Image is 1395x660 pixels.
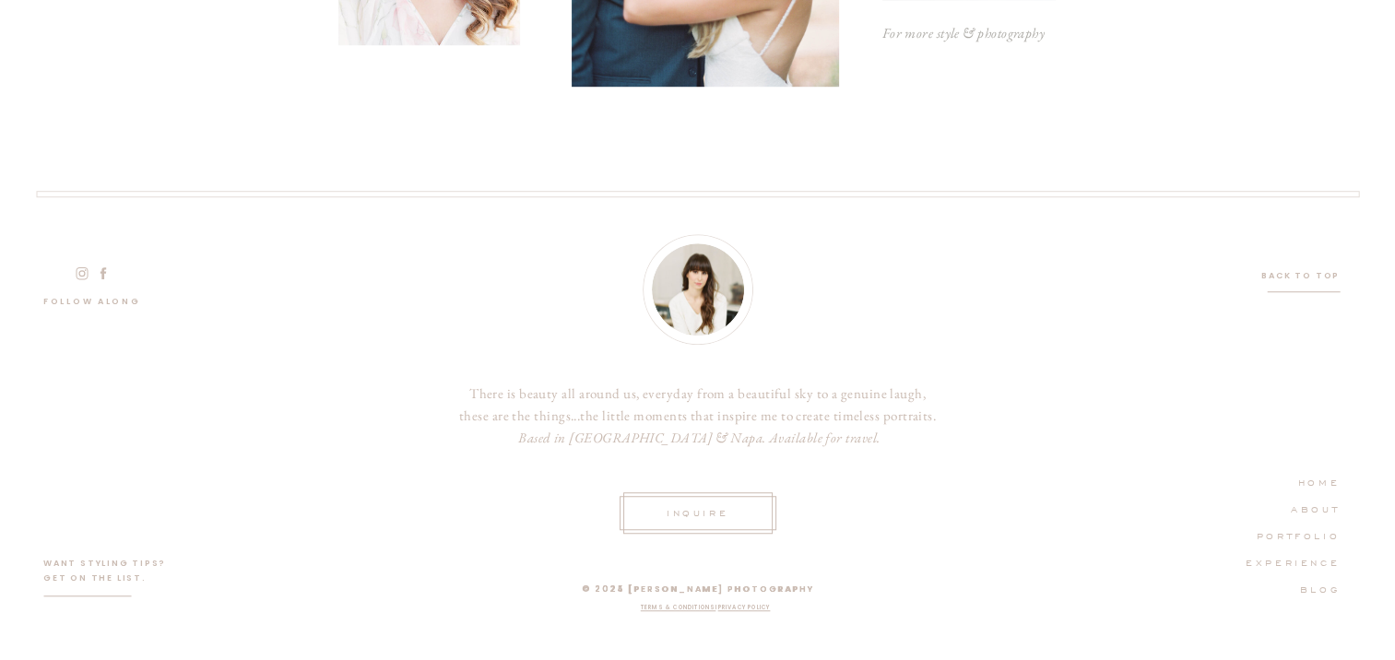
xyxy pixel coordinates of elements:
[882,24,1046,41] i: For more style & photography
[43,556,174,593] p: want styling tips? GET ON THE LIST.
[1260,580,1340,596] a: BLog
[1259,473,1340,489] a: HOME
[487,603,925,618] nav: I
[1235,500,1340,516] a: ABOUT
[641,604,716,611] a: Terms & Conditions
[718,604,771,611] a: Privacy policy
[1235,526,1340,543] a: PORTFOLIO
[518,429,880,446] i: Based in [GEOGRAPHIC_DATA] & Napa. Available for travel.
[457,383,939,457] a: There is beauty all around us, everyday from a beautiful sky to a genuine laugh, these are the th...
[661,503,735,520] a: INquire
[1260,268,1340,284] a: Back to top
[43,294,155,314] a: follow along
[479,582,917,596] p: © 2025 [PERSON_NAME] photography
[1235,553,1340,570] a: EXPERIENCE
